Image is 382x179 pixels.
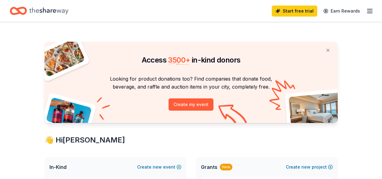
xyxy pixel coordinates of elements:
span: In-Kind [49,163,67,171]
span: Access in-kind donors [142,55,241,64]
span: Grants [201,163,217,171]
span: new [301,163,311,171]
button: Createnewproject [286,163,333,171]
p: Looking for product donations too? Find companies that donate food, beverage, and raffle and auct... [52,75,330,91]
img: Pizza [38,38,85,77]
button: Create my event [169,98,213,111]
a: Earn Rewards [320,6,364,17]
div: 👋 Hi [PERSON_NAME] [45,135,338,145]
div: New [220,164,232,170]
a: Home [10,4,68,18]
span: new [153,163,162,171]
a: Start free trial [272,6,317,17]
span: 3500 + [168,55,190,64]
img: Curvy arrow [218,105,249,128]
button: Createnewevent [137,163,181,171]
